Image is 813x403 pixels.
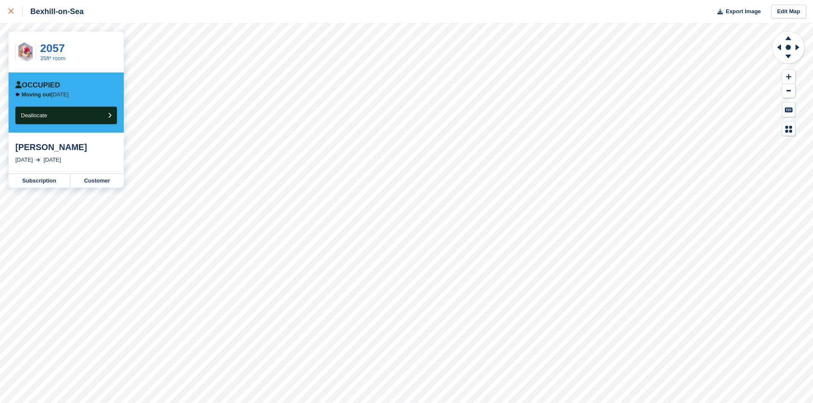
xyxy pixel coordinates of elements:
[15,142,117,152] div: [PERSON_NAME]
[22,91,69,98] p: [DATE]
[782,70,795,84] button: Zoom In
[771,5,806,19] a: Edit Map
[23,6,84,17] div: Bexhill-on-Sea
[40,42,65,55] a: 2057
[44,156,61,164] div: [DATE]
[70,174,124,188] a: Customer
[9,174,70,188] a: Subscription
[16,41,35,64] img: 35FT.jpg
[15,92,20,97] img: arrow-left-icn-90495f2de72eb5bd0bd1c3c35deca35cc13f817d75bef06ecd7c0b315636ce7e.svg
[726,7,761,16] span: Export Image
[40,55,65,61] a: 35ft² room
[782,122,795,136] button: Map Legend
[782,103,795,117] button: Keyboard Shortcuts
[15,81,60,90] div: Occupied
[21,112,47,119] span: Deallocate
[15,156,33,164] div: [DATE]
[15,107,117,124] button: Deallocate
[36,158,40,162] img: arrow-right-light-icn-cde0832a797a2874e46488d9cf13f60e5c3a73dbe684e267c42b8395dfbc2abf.svg
[712,5,761,19] button: Export Image
[782,84,795,98] button: Zoom Out
[22,91,51,98] span: Moving out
